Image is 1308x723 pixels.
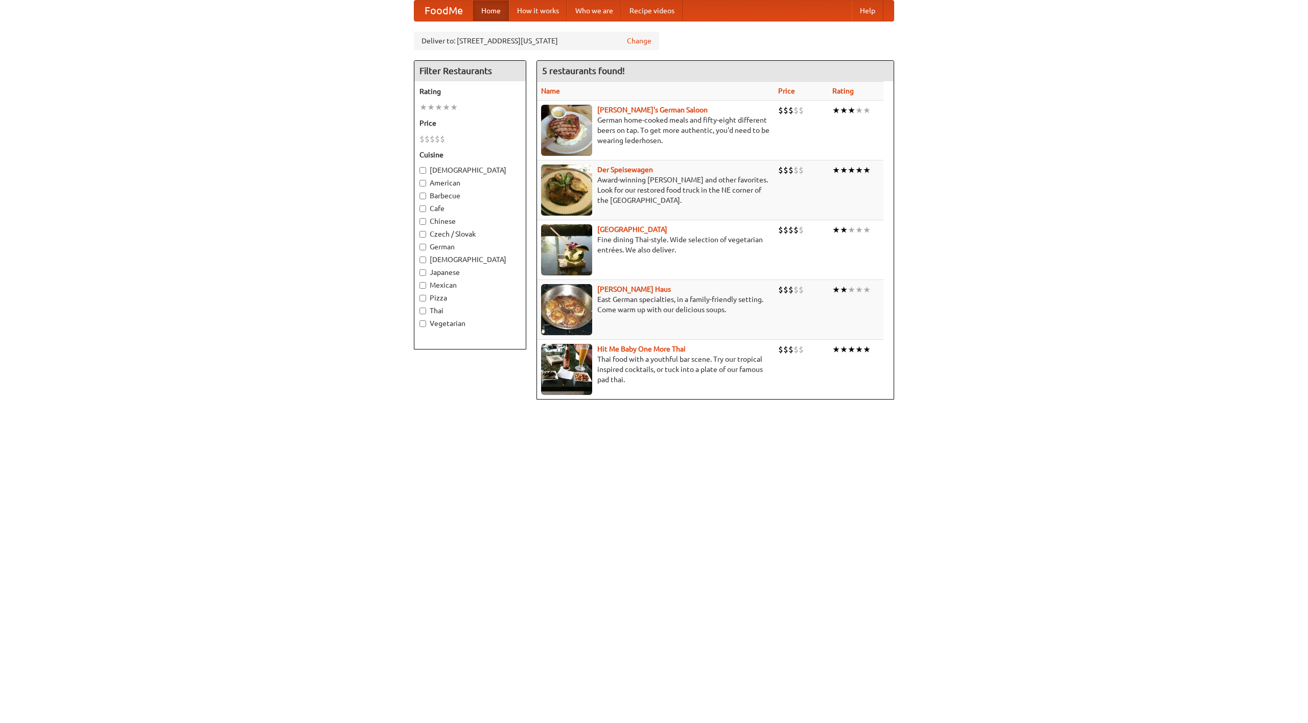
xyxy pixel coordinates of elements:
li: $ [778,344,783,355]
li: $ [783,284,788,295]
a: Help [852,1,883,21]
li: ★ [863,284,871,295]
li: ★ [863,224,871,236]
li: ★ [855,284,863,295]
input: Thai [419,308,426,314]
a: Recipe videos [621,1,683,21]
li: ★ [832,284,840,295]
label: Thai [419,306,521,316]
h5: Price [419,118,521,128]
label: Mexican [419,280,521,290]
label: Barbecue [419,191,521,201]
li: $ [419,133,425,145]
label: [DEMOGRAPHIC_DATA] [419,254,521,265]
li: ★ [840,165,848,176]
a: Hit Me Baby One More Thai [597,345,686,353]
label: [DEMOGRAPHIC_DATA] [419,165,521,175]
li: $ [799,284,804,295]
li: $ [778,224,783,236]
li: $ [783,165,788,176]
li: ★ [435,102,442,113]
li: ★ [450,102,458,113]
a: How it works [509,1,567,21]
li: ★ [832,105,840,116]
p: Award-winning [PERSON_NAME] and other favorites. Look for our restored food truck in the NE corne... [541,175,770,205]
li: $ [788,105,793,116]
h4: Filter Restaurants [414,61,526,81]
input: Vegetarian [419,320,426,327]
li: $ [799,224,804,236]
b: [PERSON_NAME] Haus [597,285,671,293]
label: Pizza [419,293,521,303]
li: $ [793,284,799,295]
li: $ [799,165,804,176]
input: German [419,244,426,250]
label: Chinese [419,216,521,226]
li: ★ [840,105,848,116]
label: American [419,178,521,188]
li: ★ [855,105,863,116]
li: $ [793,165,799,176]
label: Vegetarian [419,318,521,329]
li: $ [793,224,799,236]
input: Chinese [419,218,426,225]
li: ★ [427,102,435,113]
li: $ [778,284,783,295]
input: Cafe [419,205,426,212]
li: ★ [832,344,840,355]
li: $ [793,344,799,355]
li: $ [788,284,793,295]
li: ★ [855,165,863,176]
input: Pizza [419,295,426,301]
li: ★ [863,165,871,176]
li: $ [435,133,440,145]
label: Japanese [419,267,521,277]
a: FoodMe [414,1,473,21]
li: $ [430,133,435,145]
li: $ [425,133,430,145]
a: Home [473,1,509,21]
p: German home-cooked meals and fifty-eight different beers on tap. To get more authentic, you'd nee... [541,115,770,146]
a: Price [778,87,795,95]
a: Der Speisewagen [597,166,653,174]
li: ★ [840,344,848,355]
label: Czech / Slovak [419,229,521,239]
li: $ [788,224,793,236]
li: $ [440,133,445,145]
a: Change [627,36,651,46]
input: American [419,180,426,186]
li: ★ [848,284,855,295]
p: East German specialties, in a family-friendly setting. Come warm up with our delicious soups. [541,294,770,315]
a: [GEOGRAPHIC_DATA] [597,225,667,234]
li: ★ [832,165,840,176]
li: ★ [848,105,855,116]
li: ★ [442,102,450,113]
p: Thai food with a youthful bar scene. Try our tropical inspired cocktails, or tuck into a plate of... [541,354,770,385]
li: ★ [848,224,855,236]
li: ★ [840,284,848,295]
li: ★ [848,165,855,176]
li: $ [783,344,788,355]
li: ★ [848,344,855,355]
li: ★ [863,344,871,355]
input: Japanese [419,269,426,276]
img: esthers.jpg [541,105,592,156]
li: $ [799,344,804,355]
a: [PERSON_NAME]'s German Saloon [597,106,708,114]
input: Barbecue [419,193,426,199]
li: $ [793,105,799,116]
ng-pluralize: 5 restaurants found! [542,66,625,76]
li: $ [799,105,804,116]
a: Name [541,87,560,95]
label: German [419,242,521,252]
a: Rating [832,87,854,95]
li: $ [783,105,788,116]
h5: Rating [419,86,521,97]
img: satay.jpg [541,224,592,275]
input: [DEMOGRAPHIC_DATA] [419,256,426,263]
li: ★ [840,224,848,236]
